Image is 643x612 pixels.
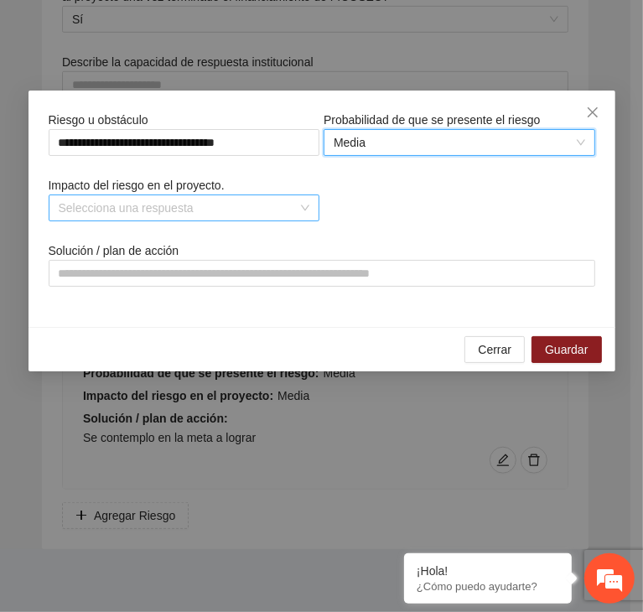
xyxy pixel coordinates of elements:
[49,179,231,192] span: Impacto del riesgo en el proyecto.
[49,113,155,127] span: Riesgo u obstáculo
[275,8,315,49] div: Minimizar ventana de chat en vivo
[87,86,282,107] div: Chatee con nosotros ahora
[417,564,559,578] div: ¡Hola!
[334,130,585,155] span: Media
[570,91,615,136] button: Close
[545,340,588,359] span: Guardar
[8,423,319,481] textarea: Escriba su mensaje y pulse “Intro”
[324,113,547,127] span: Probabilidad de que se presente el riesgo
[49,244,185,257] span: Solución / plan de acción
[464,336,525,363] button: Cerrar
[586,106,599,119] span: close
[97,206,231,376] span: Estamos en línea.
[478,340,511,359] span: Cerrar
[417,580,559,593] p: ¿Cómo puedo ayudarte?
[532,336,601,363] button: Guardar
